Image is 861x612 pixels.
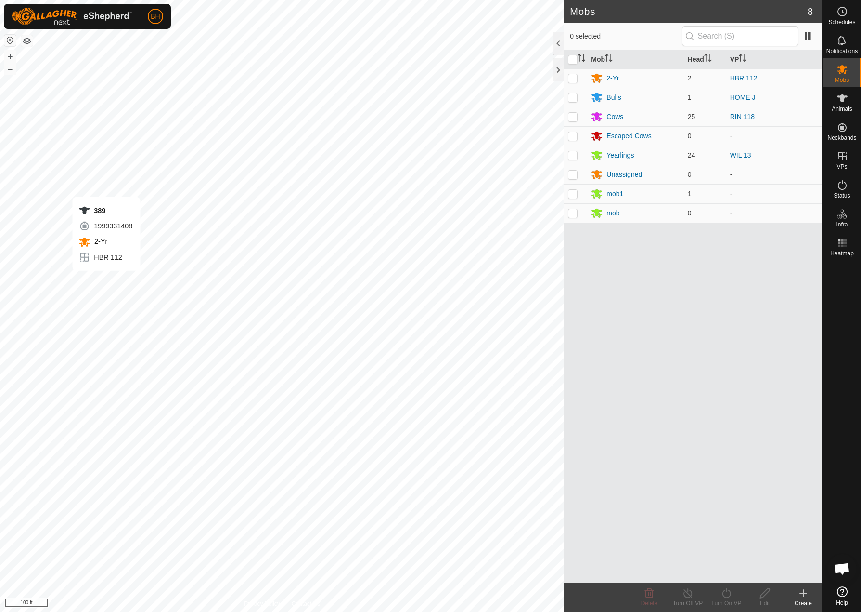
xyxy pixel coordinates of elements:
[606,150,634,160] div: Yearlings
[832,106,852,112] span: Animals
[4,51,16,62] button: +
[151,12,160,22] span: BH
[726,184,822,203] td: -
[688,190,692,198] span: 1
[808,4,813,19] span: 8
[570,31,681,41] span: 0 selected
[606,189,623,199] div: mob1
[730,151,751,159] a: WIL 13
[12,8,132,25] img: Gallagher Logo
[606,170,642,180] div: Unassigned
[684,50,726,69] th: Head
[823,583,861,610] a: Help
[826,48,858,54] span: Notifications
[21,35,33,47] button: Map Layers
[78,252,132,263] div: HBR 112
[836,164,847,170] span: VPs
[578,55,585,63] p-sorticon: Activate to sort
[704,55,712,63] p-sorticon: Activate to sort
[4,35,16,46] button: Reset Map
[688,113,695,120] span: 25
[688,171,692,178] span: 0
[730,74,758,82] a: HBR 112
[78,205,132,216] div: 389
[606,112,623,122] div: Cows
[688,132,692,140] span: 0
[688,209,692,217] span: 0
[641,600,658,607] span: Delete
[606,73,619,83] div: 2-Yr
[726,126,822,146] td: -
[730,93,756,101] a: HOME J
[828,19,855,25] span: Schedules
[668,599,707,608] div: Turn Off VP
[745,599,784,608] div: Edit
[835,77,849,83] span: Mobs
[606,93,621,103] div: Bulls
[682,26,798,46] input: Search (S)
[739,55,746,63] p-sorticon: Activate to sort
[606,208,619,218] div: mob
[4,63,16,75] button: –
[605,55,613,63] p-sorticon: Activate to sort
[78,220,132,232] div: 1999331408
[688,151,695,159] span: 24
[292,599,320,608] a: Contact Us
[688,93,692,101] span: 1
[726,165,822,184] td: -
[827,135,856,141] span: Neckbands
[92,238,107,245] span: 2-Yr
[244,599,280,608] a: Privacy Policy
[836,600,848,606] span: Help
[830,251,854,256] span: Heatmap
[606,131,651,141] div: Escaped Cows
[688,74,692,82] span: 2
[587,50,683,69] th: Mob
[726,50,822,69] th: VP
[730,113,755,120] a: RIN 118
[707,599,745,608] div: Turn On VP
[570,6,808,17] h2: Mobs
[834,193,850,199] span: Status
[726,203,822,223] td: -
[784,599,822,608] div: Create
[828,554,857,583] a: Open chat
[836,222,848,227] span: Infra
